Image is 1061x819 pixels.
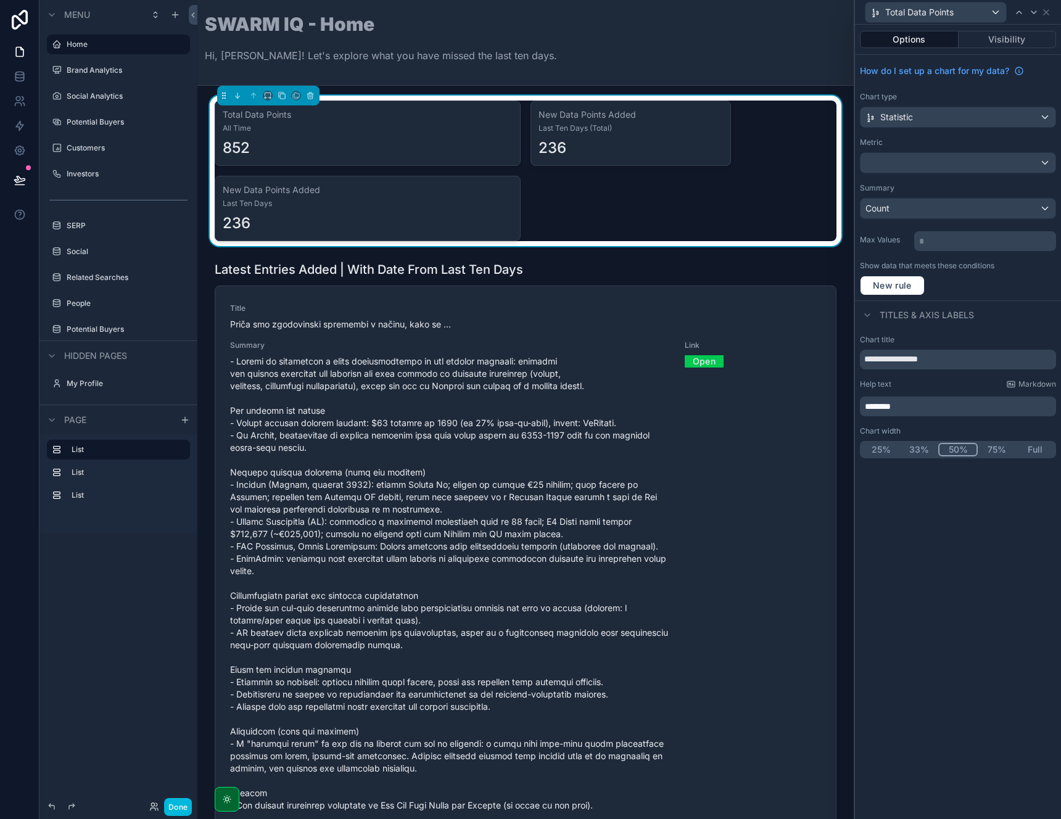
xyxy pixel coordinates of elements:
[880,111,913,123] span: Statistic
[868,280,917,291] span: New rule
[865,202,890,215] span: Count
[938,443,978,456] button: 50%
[72,467,180,477] label: List
[67,324,183,334] label: Potential Buyers
[67,169,183,179] label: Investors
[860,65,1024,77] a: How do I set up a chart for my data?
[978,443,1016,456] button: 75%
[67,221,183,231] label: SERP
[223,184,513,196] h3: New Data Points Added
[860,335,894,345] label: Chart title
[885,6,954,19] span: Total Data Points
[223,199,513,208] span: Last Ten Days
[67,247,183,257] label: Social
[64,350,127,362] span: Hidden pages
[72,490,180,500] label: List
[67,117,183,127] label: Potential Buyers
[39,434,197,517] div: scrollable content
[67,39,183,49] label: Home
[539,138,566,158] div: 236
[860,426,901,436] label: Chart width
[860,261,994,271] label: Show data that meets these conditions
[860,394,1056,416] div: scrollable content
[1016,443,1054,456] button: Full
[860,138,883,147] label: Metric
[72,445,180,455] label: List
[64,414,86,426] span: Page
[880,309,974,321] span: Titles & Axis labels
[860,183,894,193] label: Summary
[860,65,1009,77] span: How do I set up a chart for my data?
[67,65,183,75] label: Brand Analytics
[1006,379,1056,389] a: Markdown
[205,15,557,33] h1: SWARM IQ - Home
[860,235,909,245] label: Max Values
[67,379,183,389] label: My Profile
[164,798,192,816] button: Done
[860,107,1056,128] button: Statistic
[223,109,513,121] h3: Total Data Points
[860,198,1056,219] button: Count
[914,229,1056,251] div: scrollable content
[860,379,891,389] label: Help text
[205,48,557,63] p: Hi, [PERSON_NAME]! Let's explore what you have missed the last ten days.
[539,109,723,121] h3: New Data Points Added
[959,31,1057,48] button: Visibility
[865,2,1007,23] button: Total Data Points
[223,123,513,133] span: All Time
[900,443,938,456] button: 33%
[860,31,959,48] button: Options
[862,443,900,456] button: 25%
[64,9,90,21] span: Menu
[223,213,250,233] div: 236
[539,123,723,133] span: Last Ten Days (Total)
[67,91,183,101] label: Social Analytics
[67,298,183,308] label: People
[67,273,183,282] label: Related Searches
[860,92,897,102] label: Chart type
[223,138,250,158] div: 852
[860,276,925,295] button: New rule
[1018,379,1056,389] span: Markdown
[67,143,183,153] label: Customers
